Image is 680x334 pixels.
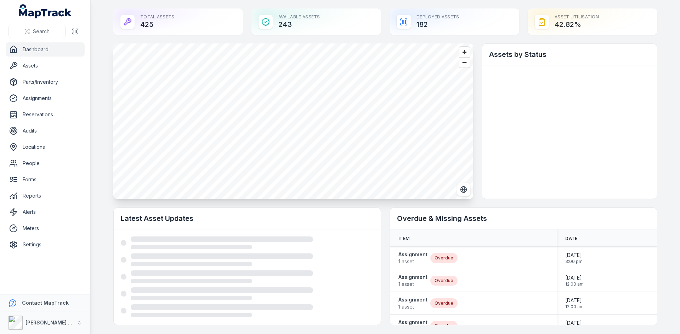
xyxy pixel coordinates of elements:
canvas: Map [113,43,473,199]
span: 1 asset [398,303,427,310]
strong: Assignment [398,296,427,303]
a: MapTrack [19,4,72,18]
a: Assignment1 asset [398,251,427,265]
span: 12:00 am [565,281,584,287]
span: [DATE] [565,274,584,281]
span: 1 asset [398,258,427,265]
a: Assignment1 asset [398,274,427,288]
span: [DATE] [565,297,584,304]
div: Overdue [430,321,458,331]
span: [DATE] [565,252,583,259]
time: 9/30/2025, 3:00:00 PM [565,252,583,264]
div: Overdue [430,253,458,263]
strong: [PERSON_NAME] Group [25,320,84,326]
strong: Assignment [398,274,427,281]
time: 9/14/2025, 12:00:00 AM [565,297,584,310]
a: Dashboard [6,42,85,57]
time: 9/13/2025, 12:00:00 AM [565,320,584,332]
a: Parts/Inventory [6,75,85,89]
span: Search [33,28,50,35]
a: Reservations [6,107,85,122]
button: Search [8,25,66,38]
strong: Assignment [398,319,427,326]
a: Assets [6,59,85,73]
a: Meters [6,221,85,235]
strong: Contact MapTrack [22,300,69,306]
time: 7/31/2025, 12:00:00 AM [565,274,584,287]
h2: Overdue & Missing Assets [397,213,650,223]
span: [DATE] [565,320,584,327]
a: Alerts [6,205,85,219]
div: Overdue [430,276,458,286]
h2: Latest Asset Updates [121,213,374,223]
a: Locations [6,140,85,154]
a: People [6,156,85,170]
a: Forms [6,172,85,187]
span: Date [565,236,577,241]
a: Assignment1 asset [398,296,427,310]
span: Item [398,236,409,241]
h2: Assets by Status [489,49,650,59]
a: Assignment [398,319,427,333]
a: Audits [6,124,85,138]
div: Overdue [430,298,458,308]
strong: Assignment [398,251,427,258]
a: Assignments [6,91,85,105]
a: Settings [6,238,85,252]
span: 12:00 am [565,304,584,310]
button: Zoom out [459,57,470,68]
button: Switch to Satellite View [457,183,470,196]
button: Zoom in [459,47,470,57]
span: 1 asset [398,281,427,288]
span: 3:00 pm [565,259,583,264]
a: Reports [6,189,85,203]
